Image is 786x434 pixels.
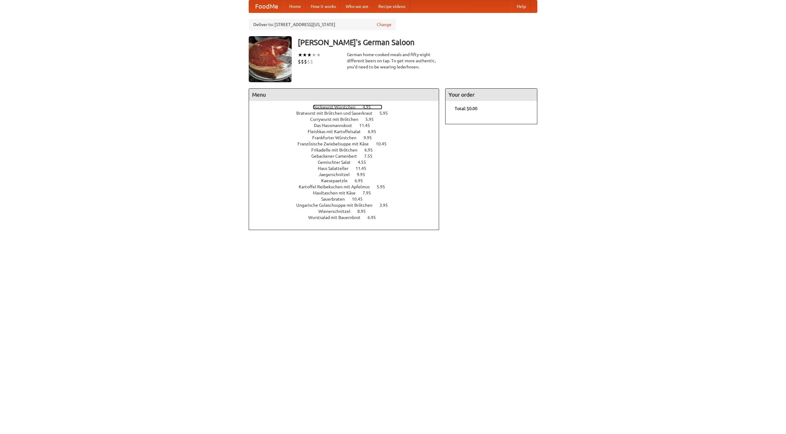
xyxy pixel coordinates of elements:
[319,172,356,177] span: Jaegerschnitzel
[311,154,384,159] a: Gebackener Camenbert 7.55
[313,190,382,195] a: Maultaschen mit Käse 7.95
[368,129,382,134] span: 6.95
[379,203,394,208] span: 3.95
[307,58,310,65] li: $
[318,166,355,171] span: Haus Salatteller
[347,52,439,70] div: German home-cooked meals and fifty-eight different beers on tap. To get more authentic, you'd nee...
[355,178,369,183] span: 6.95
[313,190,362,195] span: Maultaschen mit Käse
[359,123,376,128] span: 11.45
[319,172,376,177] a: Jaegerschnitzel 9.95
[311,148,364,152] span: Frikadelle mit Brötchen
[312,135,363,140] span: Frankfurter Würstchen
[364,154,379,159] span: 7.55
[249,36,292,82] img: angular.jpg
[299,184,376,189] span: Kartoffel Reibekuchen mit Apfelmus
[249,19,396,30] div: Deliver to: [STREET_ADDRESS][US_STATE]
[318,166,378,171] a: Haus Salatteller 11.45
[249,89,439,101] h4: Menu
[341,0,373,13] a: Who we are
[298,58,301,65] li: $
[318,209,377,214] a: Wienerschnitzel 8.95
[299,184,396,189] a: Kartoffel Reibekuchen mit Apfelmus 5.95
[321,178,354,183] span: Kaesepaetzle
[321,197,374,202] a: Sauerbraten 10.45
[301,58,304,65] li: $
[377,21,391,28] a: Change
[308,129,367,134] span: Fleishkas mit Kartoffelsalat
[308,215,367,220] span: Wurstsalad mit Bauernbrot
[308,129,387,134] a: Fleishkas mit Kartoffelsalat 6.95
[313,105,362,109] span: Bockwurst Würstchen
[249,0,284,13] a: FoodMe
[352,197,369,202] span: 10.45
[316,52,321,58] li: ★
[446,89,537,101] h4: Your order
[310,117,385,122] a: Currywurst mit Brötchen 5.95
[321,178,374,183] a: Kaesepaetzle 6.95
[363,190,377,195] span: 7.95
[373,0,410,13] a: Recipe videos
[298,141,398,146] a: Französische Zwiebelsuppe mit Käse 10.45
[284,0,306,13] a: Home
[318,209,356,214] span: Wienerschnitzel
[302,52,307,58] li: ★
[298,52,302,58] li: ★
[296,111,399,116] a: Bratwurst mit Brötchen und Sauerkraut 5.95
[455,106,477,111] b: Total: $0.00
[356,166,372,171] span: 11.45
[357,209,372,214] span: 8.95
[308,215,387,220] a: Wurstsalad mit Bauernbrot 6.95
[365,117,380,122] span: 5.95
[368,215,382,220] span: 6.95
[377,184,391,189] span: 5.95
[296,203,379,208] span: Ungarische Gulaschsuppe mit Brötchen
[358,160,372,165] span: 4.55
[298,141,375,146] span: Französische Zwiebelsuppe mit Käse
[357,172,371,177] span: 9.95
[306,0,341,13] a: How it works
[313,105,382,109] a: Bockwurst Würstchen 4.95
[307,52,312,58] li: ★
[314,123,381,128] a: Das Hausmannskost 11.45
[376,141,393,146] span: 10.45
[364,135,378,140] span: 9.95
[363,105,377,109] span: 4.95
[311,148,384,152] a: Frikadelle mit Brötchen 6.95
[296,111,379,116] span: Bratwurst mit Brötchen und Sauerkraut
[304,58,307,65] li: $
[312,52,316,58] li: ★
[298,36,537,48] h3: [PERSON_NAME]'s German Saloon
[321,197,351,202] span: Sauerbraten
[310,117,364,122] span: Currywurst mit Brötchen
[512,0,531,13] a: Help
[318,160,357,165] span: Gemischter Salat
[364,148,379,152] span: 6.95
[312,135,383,140] a: Frankfurter Würstchen 9.95
[296,203,399,208] a: Ungarische Gulaschsuppe mit Brötchen 3.95
[318,160,377,165] a: Gemischter Salat 4.55
[311,154,363,159] span: Gebackener Camenbert
[310,58,313,65] li: $
[379,111,394,116] span: 5.95
[314,123,358,128] span: Das Hausmannskost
